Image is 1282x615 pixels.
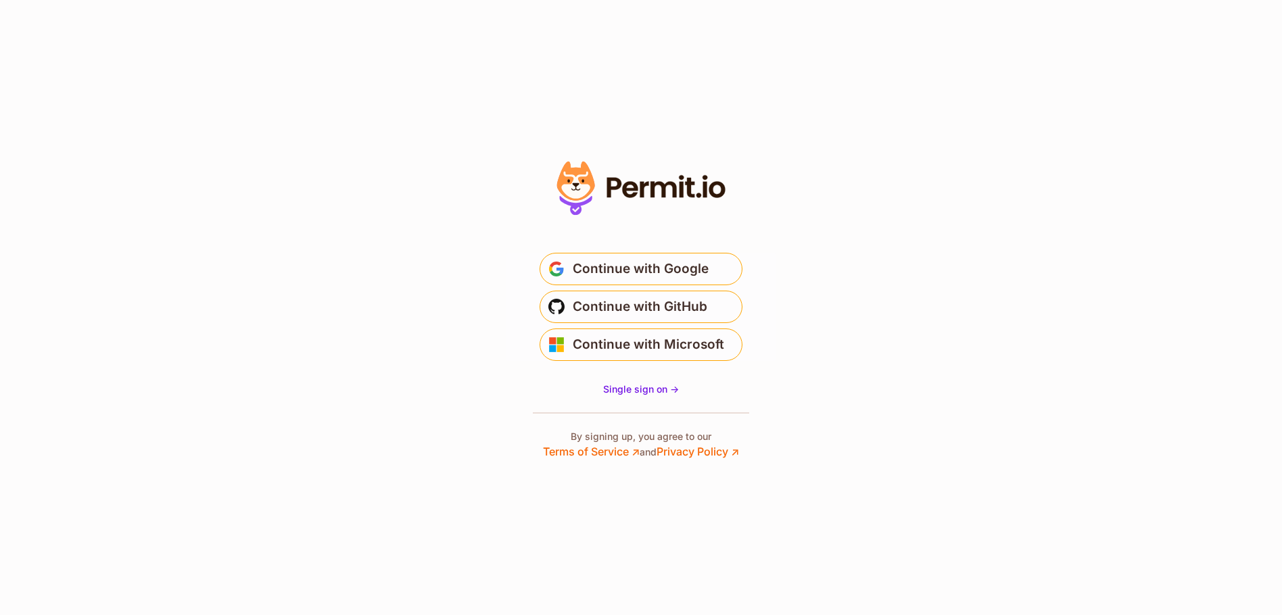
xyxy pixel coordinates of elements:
span: Single sign on -> [603,383,679,395]
span: Continue with GitHub [573,296,707,318]
button: Continue with Google [540,253,742,285]
span: Continue with Microsoft [573,334,724,355]
a: Privacy Policy ↗ [657,445,739,458]
a: Single sign on -> [603,383,679,396]
p: By signing up, you agree to our and [543,430,739,460]
span: Continue with Google [573,258,709,280]
a: Terms of Service ↗ [543,445,640,458]
button: Continue with Microsoft [540,328,742,361]
button: Continue with GitHub [540,291,742,323]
